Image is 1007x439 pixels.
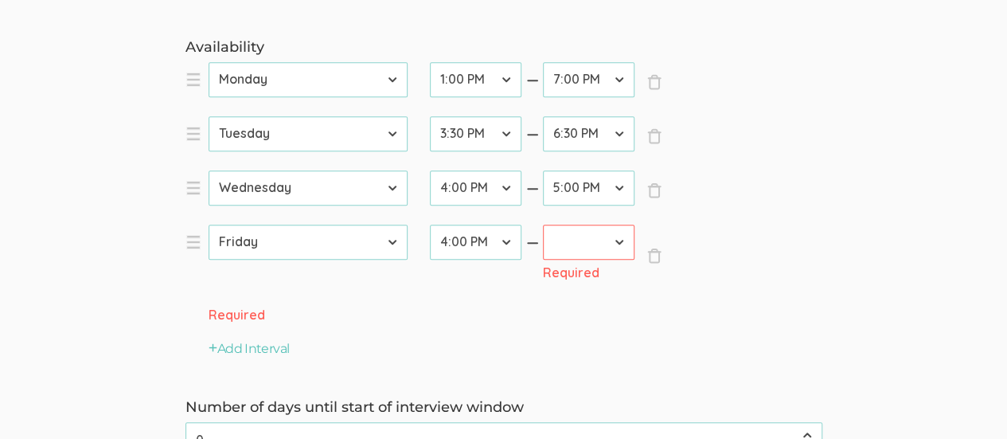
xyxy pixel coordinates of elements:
span: × [646,182,662,198]
label: Number of days until start of interview window [185,398,822,418]
iframe: Chat Widget [927,363,1007,439]
span: × [646,74,662,90]
button: Add Interval [209,340,290,359]
span: × [646,128,662,144]
div: Required [543,264,636,282]
span: × [646,248,662,264]
label: Availability [185,37,822,58]
div: Required [209,306,265,324]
